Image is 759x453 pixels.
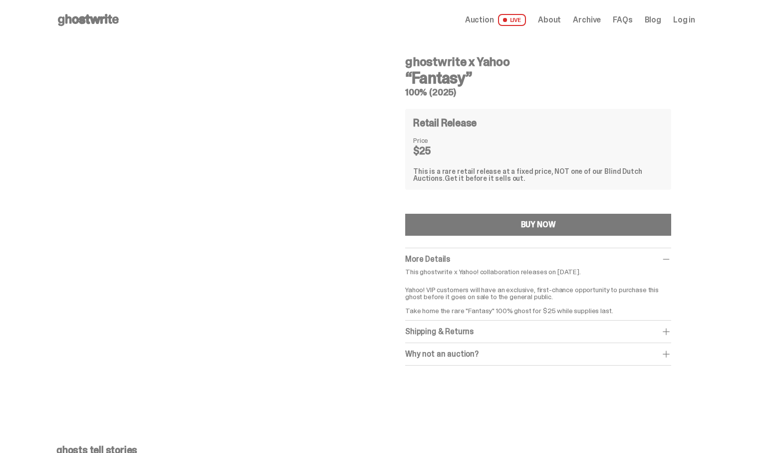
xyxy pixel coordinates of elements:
dd: $25 [413,146,463,156]
p: This ghostwrite x Yahoo! collaboration releases on [DATE]. [405,268,671,275]
div: BUY NOW [521,221,556,229]
span: LIVE [498,14,526,26]
button: BUY NOW [405,214,671,236]
span: Auction [465,16,494,24]
h5: 100% (2025) [405,88,671,97]
a: Blog [645,16,661,24]
div: This is a rare retail release at a fixed price, NOT one of our Blind Dutch Auctions. [413,168,663,182]
div: Why not an auction? [405,349,671,359]
a: FAQs [613,16,632,24]
a: About [538,16,561,24]
h3: “Fantasy” [405,70,671,86]
h4: ghostwrite x Yahoo [405,56,671,68]
p: Yahoo! VIP customers will have an exclusive, first-chance opportunity to purchase this ghost befo... [405,279,671,314]
span: More Details [405,254,450,264]
span: Get it before it sells out. [445,174,525,183]
a: Log in [673,16,695,24]
a: Archive [573,16,601,24]
h4: Retail Release [413,118,477,128]
dt: Price [413,137,463,144]
a: Auction LIVE [465,14,526,26]
div: Shipping & Returns [405,327,671,337]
